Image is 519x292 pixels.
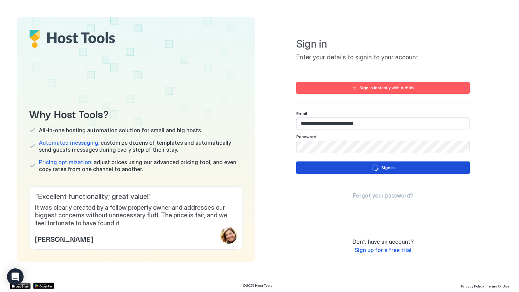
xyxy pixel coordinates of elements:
span: © 2025 Host Tools [243,283,273,288]
a: Privacy Policy [461,282,484,289]
button: loadingSign in [296,161,470,174]
span: Automated messaging: [39,139,99,146]
a: Google Play Store [33,283,54,289]
button: Sign in instantly with Airbnb [296,82,470,94]
a: Terms Of Use [487,282,509,289]
a: Sign up for a free trial [355,247,411,254]
span: All-in-one hosting automation solution for small and big hosts. [39,127,202,134]
div: Sign in [381,165,395,171]
span: Why Host Tools? [29,106,243,121]
span: Privacy Policy [461,284,484,288]
div: Open Intercom Messenger [7,268,24,285]
span: Sign up for a free trial [355,247,411,253]
input: Input Field [297,141,469,153]
span: Pricing optimization: [39,159,92,166]
div: loading [372,164,378,171]
span: Password [296,134,316,139]
span: [PERSON_NAME] [35,233,93,244]
span: Terms Of Use [487,284,509,288]
div: profile [220,227,237,244]
span: " Excellent functionality; great value! " [35,192,237,201]
span: adjust prices using our advanced pricing tool, and even copy rates from one channel to another. [39,159,243,173]
span: Don't have an account? [352,238,414,245]
input: Input Field [297,118,469,130]
span: Sign in [296,37,470,51]
span: Enter your details to signin to your account [296,53,470,61]
a: App Store [10,283,31,289]
span: customize dozens of templates and automatically send guests messages during every step of their s... [39,139,243,153]
div: Sign in instantly with Airbnb [359,85,414,91]
a: Forgot your password? [353,192,413,199]
span: It was clearly created by a fellow property owner and addresses our biggest concerns without unne... [35,204,237,227]
span: Email [296,111,307,116]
